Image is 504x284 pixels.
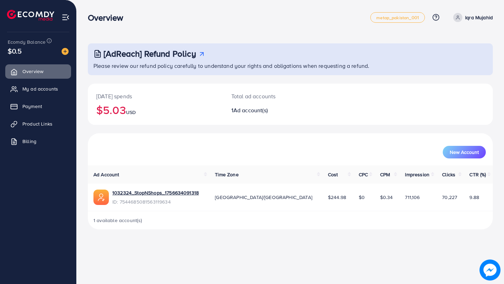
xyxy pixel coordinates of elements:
[22,68,43,75] span: Overview
[359,171,368,178] span: CPC
[62,48,69,55] img: image
[5,117,71,131] a: Product Links
[93,217,142,224] span: 1 available account(s)
[479,260,500,281] img: image
[450,13,493,22] a: Iqra Mujahid
[380,194,393,201] span: $0.34
[328,194,346,201] span: $244.98
[328,171,338,178] span: Cost
[380,171,390,178] span: CPM
[359,194,365,201] span: $0
[450,150,479,155] span: New Account
[231,92,316,100] p: Total ad accounts
[405,194,420,201] span: 711,106
[5,134,71,148] a: Billing
[112,198,199,205] span: ID: 7544685081563119634
[215,171,238,178] span: Time Zone
[469,171,486,178] span: CTR (%)
[5,82,71,96] a: My ad accounts
[62,13,70,21] img: menu
[405,171,429,178] span: Impression
[104,49,196,59] h3: [AdReach] Refund Policy
[22,85,58,92] span: My ad accounts
[233,106,268,114] span: Ad account(s)
[442,171,455,178] span: Clicks
[231,107,316,114] h2: 1
[22,103,42,110] span: Payment
[215,194,312,201] span: [GEOGRAPHIC_DATA]/[GEOGRAPHIC_DATA]
[112,189,199,196] a: 1032324_StopNShops_1756634091318
[376,15,419,20] span: metap_pakistan_001
[5,64,71,78] a: Overview
[93,190,109,205] img: ic-ads-acc.e4c84228.svg
[7,10,54,21] img: logo
[126,109,136,116] span: USD
[96,103,215,116] h2: $5.03
[442,194,457,201] span: 70,227
[469,194,479,201] span: 9.88
[5,99,71,113] a: Payment
[93,171,119,178] span: Ad Account
[22,138,36,145] span: Billing
[370,12,425,23] a: metap_pakistan_001
[88,13,129,23] h3: Overview
[443,146,486,158] button: New Account
[8,38,45,45] span: Ecomdy Balance
[22,120,52,127] span: Product Links
[465,13,493,22] p: Iqra Mujahid
[96,92,215,100] p: [DATE] spends
[93,62,489,70] p: Please review our refund policy carefully to understand your rights and obligations when requesti...
[8,46,22,56] span: $0.5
